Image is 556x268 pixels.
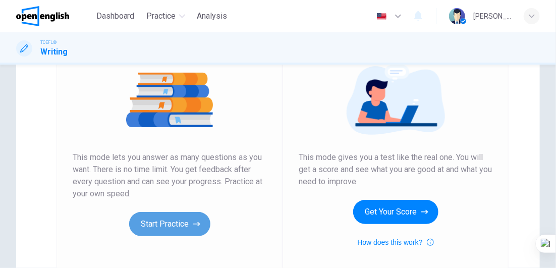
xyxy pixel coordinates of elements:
[197,10,228,22] span: Analysis
[375,13,388,20] img: en
[73,151,266,200] span: This mode lets you answer as many questions as you want. There is no time limit. You get feedback...
[473,10,512,22] div: [PERSON_NAME]
[357,236,433,248] button: How does this work?
[193,7,232,25] button: Analysis
[40,46,68,58] h1: Writing
[92,7,139,25] button: Dashboard
[147,10,176,22] span: Practice
[353,200,438,224] button: Get Your Score
[129,212,210,236] button: Start Practice
[16,6,92,26] a: OpenEnglish logo
[449,8,465,24] img: Profile picture
[299,151,492,188] span: This mode gives you a test like the real one. You will get a score and see what you are good at a...
[40,39,57,46] span: TOEFL®
[96,10,135,22] span: Dashboard
[143,7,189,25] button: Practice
[16,6,69,26] img: OpenEnglish logo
